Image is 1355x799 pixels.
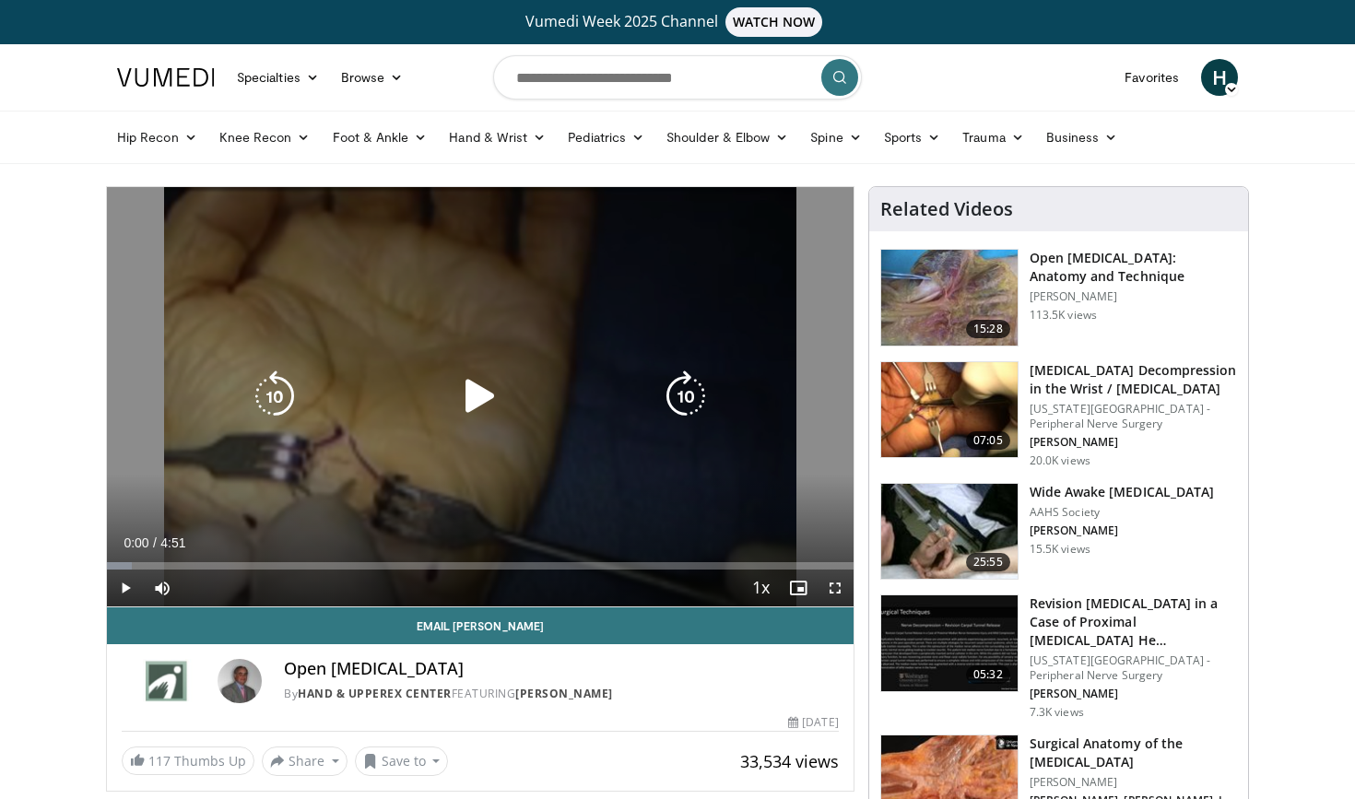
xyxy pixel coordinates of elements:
img: Avatar [218,659,262,703]
div: Progress Bar [107,562,854,570]
a: 05:32 Revision [MEDICAL_DATA] in a Case of Proximal [MEDICAL_DATA] He… [US_STATE][GEOGRAPHIC_DATA... [880,594,1237,720]
a: Spine [799,119,872,156]
button: Share [262,746,348,776]
a: Vumedi Week 2025 ChannelWATCH NOW [120,7,1235,37]
a: 117 Thumbs Up [122,746,254,775]
button: Save to [355,746,449,776]
h3: [MEDICAL_DATA] Decompression in the Wrist / [MEDICAL_DATA] [1030,361,1237,398]
p: [PERSON_NAME] [1030,523,1215,538]
div: By FEATURING [284,686,839,702]
img: VuMedi Logo [117,68,215,87]
a: Knee Recon [208,119,322,156]
h3: Surgical Anatomy of the [MEDICAL_DATA] [1030,734,1237,771]
img: 80b671cc-e6c2-4c30-b4fd-e019560497a8.150x105_q85_crop-smart_upscale.jpg [881,362,1018,458]
p: [US_STATE][GEOGRAPHIC_DATA] - Peripheral Nerve Surgery [1030,653,1237,683]
button: Fullscreen [817,570,854,606]
a: Sports [873,119,952,156]
a: 25:55 Wide Awake [MEDICAL_DATA] AAHS Society [PERSON_NAME] 15.5K views [880,483,1237,581]
video-js: Video Player [107,187,854,607]
p: 15.5K views [1030,542,1090,557]
span: 4:51 [160,535,185,550]
span: / [153,535,157,550]
h3: Wide Awake [MEDICAL_DATA] [1030,483,1215,501]
h3: Open [MEDICAL_DATA]: Anatomy and Technique [1030,249,1237,286]
a: Hand & UpperEx Center [298,686,452,701]
a: 15:28 Open [MEDICAL_DATA]: Anatomy and Technique [PERSON_NAME] 113.5K views [880,249,1237,347]
span: 05:32 [966,665,1010,684]
button: Playback Rate [743,570,780,606]
h4: Related Videos [880,198,1013,220]
span: 117 [148,752,171,770]
p: 20.0K views [1030,453,1090,468]
span: 15:28 [966,320,1010,338]
img: Videography---Title-Standard_0_3.jpg.150x105_q85_crop-smart_upscale.jpg [881,595,1018,691]
a: Browse [330,59,415,96]
input: Search topics, interventions [493,55,862,100]
a: 07:05 [MEDICAL_DATA] Decompression in the Wrist / [MEDICAL_DATA] [US_STATE][GEOGRAPHIC_DATA] - Pe... [880,361,1237,468]
span: WATCH NOW [725,7,823,37]
p: 113.5K views [1030,308,1097,323]
img: wide_awake_carpal_tunnel_100008556_2.jpg.150x105_q85_crop-smart_upscale.jpg [881,484,1018,580]
span: 07:05 [966,431,1010,450]
a: H [1201,59,1238,96]
p: [PERSON_NAME] [1030,687,1237,701]
a: Specialties [226,59,330,96]
p: [US_STATE][GEOGRAPHIC_DATA] - Peripheral Nerve Surgery [1030,402,1237,431]
h3: Revision [MEDICAL_DATA] in a Case of Proximal [MEDICAL_DATA] He… [1030,594,1237,650]
p: [PERSON_NAME] [1030,775,1237,790]
img: Bindra_-_open_carpal_tunnel_2.png.150x105_q85_crop-smart_upscale.jpg [881,250,1018,346]
span: 33,534 views [740,750,839,772]
a: Business [1035,119,1129,156]
a: Trauma [951,119,1035,156]
button: Enable picture-in-picture mode [780,570,817,606]
span: 25:55 [966,553,1010,571]
a: Favorites [1113,59,1190,96]
a: Hip Recon [106,119,208,156]
span: 0:00 [124,535,148,550]
h4: Open [MEDICAL_DATA] [284,659,839,679]
p: [PERSON_NAME] [1030,289,1237,304]
div: [DATE] [788,714,838,731]
p: AAHS Society [1030,505,1215,520]
a: Pediatrics [557,119,655,156]
button: Play [107,570,144,606]
p: [PERSON_NAME] [1030,435,1237,450]
button: Mute [144,570,181,606]
a: Hand & Wrist [438,119,557,156]
img: Hand & UpperEx Center [122,659,210,703]
a: Email [PERSON_NAME] [107,607,854,644]
a: Foot & Ankle [322,119,439,156]
a: [PERSON_NAME] [515,686,613,701]
p: 7.3K views [1030,705,1084,720]
a: Shoulder & Elbow [655,119,799,156]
